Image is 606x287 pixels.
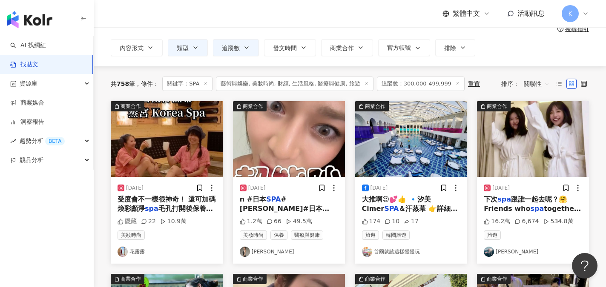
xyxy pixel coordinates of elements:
[362,230,379,240] span: 旅遊
[233,101,345,177] button: 商業合作
[565,26,589,32] div: 搜尋指引
[117,80,129,87] span: 758
[477,101,589,177] button: 商業合作
[487,275,507,283] div: 商業合作
[468,80,480,87] div: 重置
[501,77,554,91] div: 排序：
[20,151,43,170] span: 競品分析
[492,185,510,192] div: [DATE]
[126,185,144,192] div: [DATE]
[10,60,38,69] a: 找貼文
[273,45,297,51] span: 發文時間
[111,39,163,56] button: 內容形式
[10,41,46,50] a: searchAI 找網紅
[118,247,216,257] a: KOL Avatar花露露
[20,74,37,93] span: 資源庫
[118,217,137,226] div: 隱藏
[240,195,330,232] span: #[PERSON_NAME]#日本[PERSON_NAME]美容世界 #淨透美顏課程
[435,39,475,56] button: 排除
[484,247,494,257] img: KOL Avatar
[477,101,589,177] img: post-image
[177,45,189,51] span: 類型
[111,101,223,177] img: post-image
[362,195,431,213] span: 大推啊😍💕👍 🔹汐美Cimer
[213,39,259,56] button: 追蹤數
[45,137,65,145] div: BETA
[385,217,399,226] div: 10
[384,205,399,213] mark: SPA
[118,205,213,222] span: 毛孔打開後保養更好吸收！注氧保水
[517,9,545,17] span: 活動訊息
[387,44,411,51] span: 官方帳號
[243,275,263,283] div: 商業合作
[266,195,281,203] mark: SPA
[321,39,373,56] button: 商業合作
[365,102,385,111] div: 商業合作
[222,45,240,51] span: 追蹤數
[362,217,381,226] div: 174
[120,45,144,51] span: 內容形式
[370,185,388,192] div: [DATE]
[121,275,141,283] div: 商業合作
[524,77,549,91] span: 關聯性
[291,230,323,240] span: 醫療與健康
[168,39,208,56] button: 類型
[362,247,460,257] a: KOL Avatar首爾就該這樣慢慢玩
[240,230,267,240] span: 美妝時尚
[267,217,281,226] div: 66
[270,230,287,240] span: 保養
[453,9,480,18] span: 繁體中文
[543,217,574,226] div: 534.8萬
[286,217,312,226] div: 49.5萬
[557,26,563,32] span: question-circle
[487,102,507,111] div: 商業合作
[118,230,145,240] span: 美妝時尚
[377,77,465,91] span: 追蹤數：300,000-499,999
[365,275,385,283] div: 商業合作
[404,217,419,226] div: 17
[240,247,250,257] img: KOL Avatar
[444,45,456,51] span: 排除
[514,217,539,226] div: 6,674
[497,195,511,203] mark: spa
[355,101,467,177] img: post-image
[484,230,501,240] span: 旅遊
[378,39,430,56] button: 官方帳號
[216,77,373,91] span: 藝術與娛樂, 美妝時尚, 財經, 生活風格, 醫療與健康, 旅遊
[10,99,44,107] a: 商案媒合
[162,77,213,91] span: 關鍵字：SPA
[121,102,141,111] div: 商業合作
[240,217,262,226] div: 1.2萬
[145,205,158,213] mark: spa
[243,102,263,111] div: 商業合作
[240,195,266,203] span: n #日本
[160,217,187,226] div: 10.9萬
[248,185,266,192] div: [DATE]
[530,205,544,213] mark: spa
[355,101,467,177] button: 商業合作
[484,217,510,226] div: 16.2萬
[362,205,457,222] span: ＆汗蒸幕 👉詳細介紹：https
[10,138,16,144] span: rise
[118,247,128,257] img: KOL Avatar
[568,9,572,18] span: K
[572,253,597,278] iframe: Help Scout Beacon - Open
[330,45,354,51] span: 商業合作
[135,80,159,87] span: 條件 ：
[20,131,65,151] span: 趨勢分析
[10,118,44,126] a: 洞察報告
[362,247,372,257] img: KOL Avatar
[111,101,223,177] button: 商業合作
[111,80,135,87] div: 共 筆
[484,195,567,213] span: 跟誰一起去呢？🤗 Friends who
[7,11,52,28] img: logo
[484,247,582,257] a: KOL Avatar[PERSON_NAME]
[233,101,345,177] img: post-image
[118,195,215,213] span: 受度會不一樣很神奇！ 還可加碼煥彩顱淨
[141,217,156,226] div: 22
[382,230,410,240] span: 韓國旅遊
[240,247,338,257] a: KOL Avatar[PERSON_NAME]
[264,39,316,56] button: 發文時間
[484,195,497,203] span: 下次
